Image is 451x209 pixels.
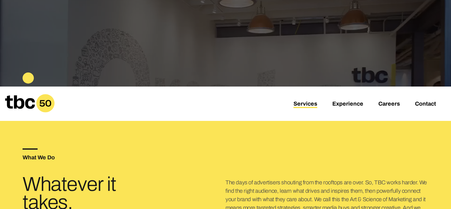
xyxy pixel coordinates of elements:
h5: What We Do [23,155,225,160]
a: Services [293,101,317,108]
a: Careers [378,101,400,108]
a: Contact [415,101,436,108]
a: Experience [332,101,363,108]
a: Home [5,108,54,115]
